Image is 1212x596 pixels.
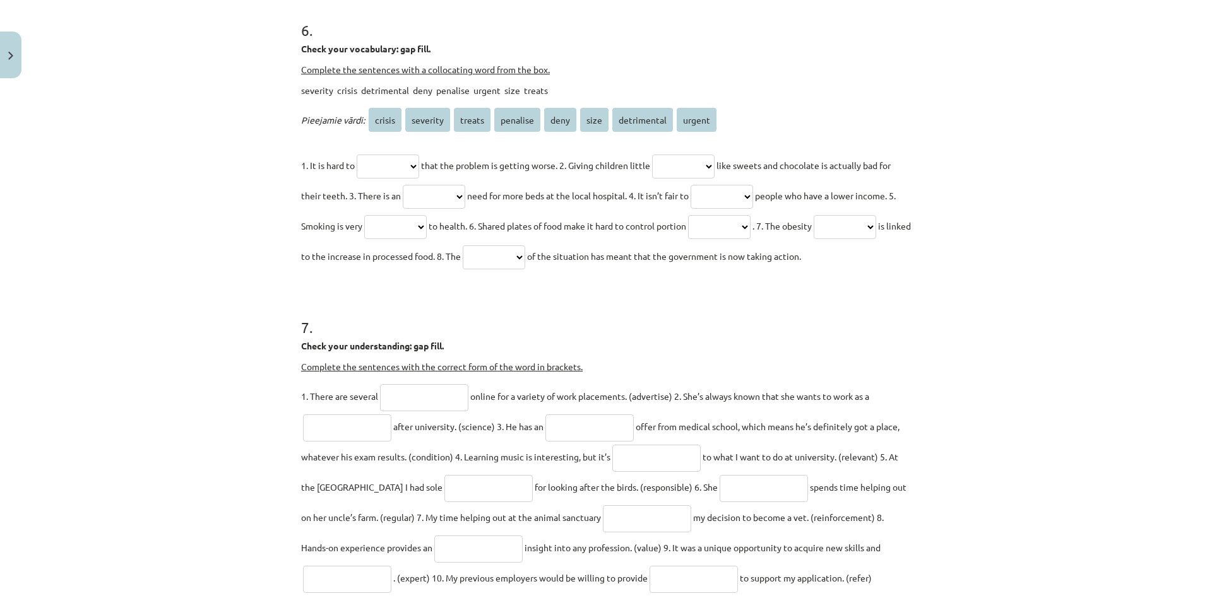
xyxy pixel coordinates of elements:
[429,220,686,231] span: to health. 6. Shared plates of food make it hard to control portion
[740,572,872,583] span: to support my application. (refer)
[525,542,881,553] span: insight into any profession. (value) 9. It was a unique opportunity to acquire new skills and
[535,481,718,493] span: for looking after the birds. (responsible) 6. She
[301,43,431,54] strong: Check your vocabulary: gap fill.
[580,108,609,132] span: size
[527,250,801,262] span: of the situation has meant that the government is now taking action.
[677,108,716,132] span: urgent
[393,421,544,432] span: after university. (science) 3. He has an
[612,108,673,132] span: detrimental
[421,160,650,171] span: that the problem is getting worse. 2. Giving children little
[301,361,583,372] u: Complete the sentences with the correct form of the word in brackets.
[301,84,911,97] p: severity crisis detrimental deny penalise urgent size treats
[301,390,378,402] span: 1. There are several
[301,160,355,171] span: 1. It is hard to
[405,108,450,132] span: severity
[369,108,401,132] span: crisis
[752,220,812,231] span: . 7. The obesity
[470,390,869,402] span: online for a variety of work placements. (advertise) 2. She’s always known that she wants to work...
[393,572,648,583] span: . (expert) 10. My previous employers would be willing to provide
[494,108,540,132] span: penalise
[8,52,13,60] img: icon-close-lesson-0947bae3869378f0d4975bcd49f059093ad1ed9edebbc8119c70593378902aed.svg
[544,108,576,132] span: deny
[301,114,365,126] span: Pieejamie vārdi:
[301,296,911,336] h1: 7 .
[301,64,550,75] u: Complete the sentences with a collocating word from the box.
[467,190,689,201] span: need for more beds at the local hospital. 4. It isn’t fair to
[454,108,490,132] span: treats
[301,340,444,351] strong: Check your understanding: gap fill.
